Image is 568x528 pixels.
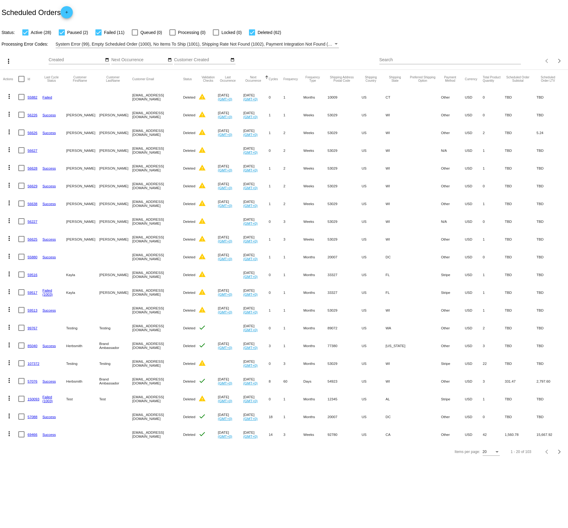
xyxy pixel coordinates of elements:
mat-cell: USD [465,283,483,301]
mat-cell: [EMAIL_ADDRESS][DOMAIN_NAME] [132,88,183,106]
mat-cell: TBD [505,159,536,177]
mat-cell: US [362,106,385,124]
mat-cell: [DATE] [243,106,269,124]
mat-cell: [PERSON_NAME] [66,230,99,248]
mat-icon: add [63,10,70,17]
mat-icon: more_vert [6,235,13,242]
mat-cell: Weeks [303,212,328,230]
mat-cell: 1 [269,195,283,212]
a: 56226 [28,113,37,117]
a: Success [43,255,56,259]
mat-cell: [DATE] [218,124,243,141]
mat-cell: USD [465,124,483,141]
mat-cell: US [362,141,385,159]
mat-cell: USD [465,248,483,266]
mat-cell: 53029 [328,106,362,124]
mat-cell: 2 [483,124,505,141]
mat-cell: [EMAIL_ADDRESS][DOMAIN_NAME] [132,248,183,266]
a: (GMT+0) [218,239,232,243]
button: Change sorting for Id [28,77,30,81]
mat-cell: US [362,248,385,266]
a: (GMT+0) [218,292,232,296]
mat-cell: 1 [483,230,505,248]
mat-cell: [PERSON_NAME] [99,283,132,301]
mat-cell: Other [441,301,465,319]
mat-cell: US [362,301,385,319]
mat-cell: WI [386,212,410,230]
mat-cell: [PERSON_NAME] [99,141,132,159]
mat-cell: Months [303,248,328,266]
mat-cell: 1 [283,88,303,106]
mat-cell: [DATE] [218,159,243,177]
mat-cell: 1 [483,159,505,177]
a: (GMT+0) [243,257,258,261]
mat-icon: more_vert [6,182,13,189]
mat-cell: [PERSON_NAME] [99,230,132,248]
mat-cell: Weeks [303,124,328,141]
mat-cell: WA [386,319,410,337]
mat-cell: [PERSON_NAME] [99,195,132,212]
mat-cell: 0 [483,248,505,266]
mat-cell: Months [303,301,328,319]
mat-cell: US [362,195,385,212]
mat-cell: 2 [283,124,303,141]
mat-cell: US [362,212,385,230]
mat-cell: Other [441,124,465,141]
mat-cell: 1 [483,301,505,319]
button: Change sorting for CustomerLastName [99,76,127,82]
mat-cell: 53029 [328,212,362,230]
a: (GMT+0) [243,186,258,190]
mat-cell: Weeks [303,177,328,195]
mat-cell: TBD [536,177,565,195]
mat-cell: TBD [536,301,565,319]
mat-cell: FL [386,266,410,283]
input: Created [49,58,104,62]
mat-cell: 20007 [328,248,362,266]
mat-cell: [DATE] [243,124,269,141]
mat-cell: [DATE] [243,159,269,177]
mat-cell: Months [303,88,328,106]
a: 56628 [28,166,37,170]
mat-cell: USD [465,177,483,195]
mat-cell: WI [386,124,410,141]
mat-cell: Stripe [441,266,465,283]
mat-cell: Weeks [303,141,328,159]
a: 59513 [28,308,37,312]
button: Change sorting for CustomerEmail [132,77,154,81]
a: (GMT+0) [218,310,232,314]
mat-cell: [DATE] [218,195,243,212]
mat-icon: more_vert [6,270,13,278]
mat-cell: CT [386,88,410,106]
mat-cell: [PERSON_NAME] [66,212,99,230]
mat-cell: 1 [483,283,505,301]
mat-cell: [EMAIL_ADDRESS][DOMAIN_NAME] [132,159,183,177]
a: 56227 [28,219,37,223]
a: 56626 [28,131,37,135]
button: Change sorting for Frequency [283,77,298,81]
mat-cell: Weeks [303,106,328,124]
mat-cell: 0 [483,177,505,195]
mat-cell: [EMAIL_ADDRESS][DOMAIN_NAME] [132,106,183,124]
mat-cell: 1 [283,283,303,301]
mat-cell: [PERSON_NAME] [99,266,132,283]
mat-cell: Other [441,159,465,177]
a: (GMT+0) [243,150,258,154]
mat-cell: N/A [441,141,465,159]
mat-cell: [DATE] [243,283,269,301]
mat-cell: 2 [283,159,303,177]
mat-icon: date_range [105,58,109,62]
mat-cell: Testing [66,319,99,337]
a: (GMT+0) [243,204,258,208]
mat-icon: more_vert [6,217,13,224]
mat-cell: [EMAIL_ADDRESS][DOMAIN_NAME] [132,301,183,319]
mat-cell: [PERSON_NAME] [66,124,99,141]
mat-cell: [DATE] [218,177,243,195]
mat-cell: Months [303,266,328,283]
mat-cell: 1 [269,124,283,141]
mat-cell: TBD [536,141,565,159]
mat-cell: USD [465,106,483,124]
input: Next Occurrence [111,58,166,62]
a: Success [43,202,56,206]
button: Change sorting for CustomerFirstName [66,76,94,82]
mat-cell: [DATE] [218,283,243,301]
